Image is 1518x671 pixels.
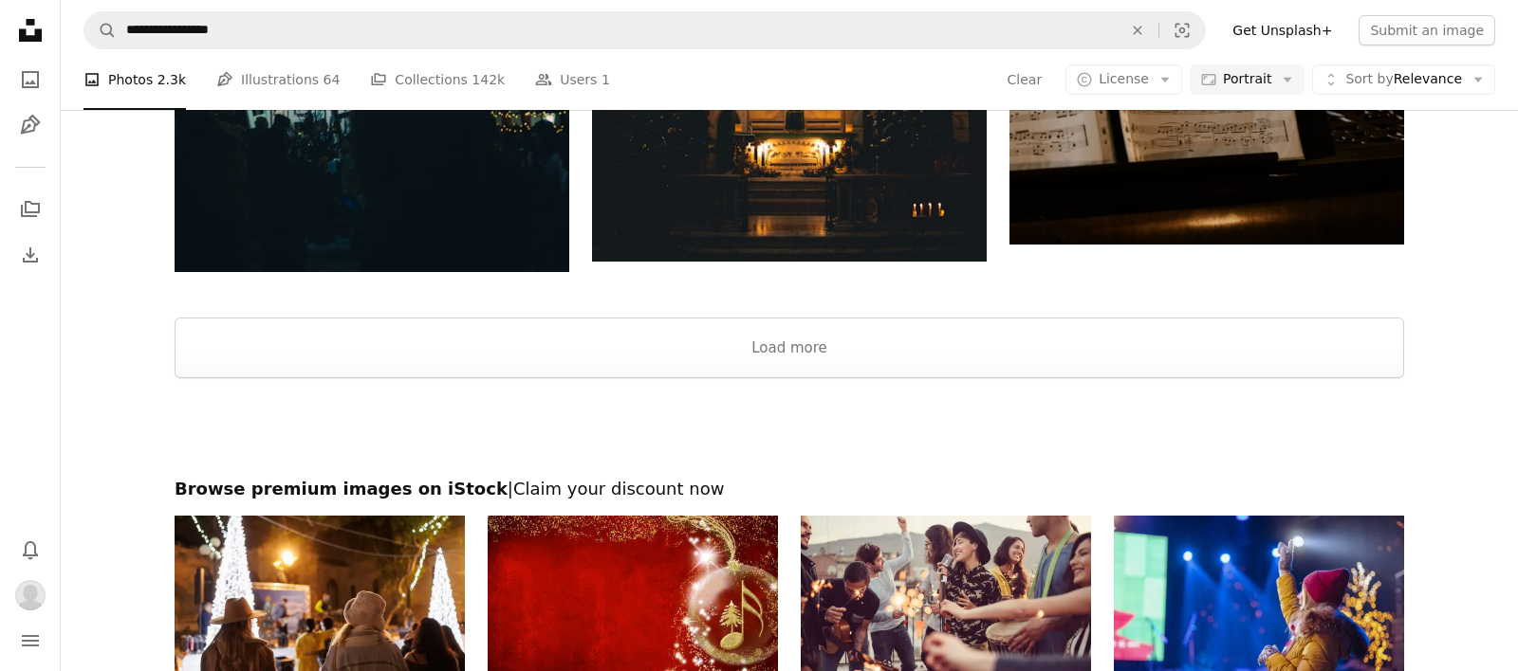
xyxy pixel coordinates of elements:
[175,317,1404,378] button: Load more
[216,49,340,110] a: Illustrations 64
[11,11,49,53] a: Home — Unsplash
[11,622,49,660] button: Menu
[11,190,49,228] a: Collections
[1159,12,1205,48] button: Visual search
[1190,64,1305,95] button: Portrait
[11,61,49,99] a: Photos
[1099,71,1149,86] span: License
[83,11,1206,49] form: Find visuals sitewide
[1223,70,1271,89] span: Portrait
[84,12,117,48] button: Search Unsplash
[1065,64,1182,95] button: License
[1312,64,1495,95] button: Sort byRelevance
[324,69,341,90] span: 64
[11,106,49,144] a: Illustrations
[11,236,49,274] a: Download History
[1345,71,1393,86] span: Sort by
[175,478,1404,500] h2: Browse premium images on iStock
[472,69,505,90] span: 142k
[1359,15,1495,45] button: Submit an image
[602,69,610,90] span: 1
[535,49,610,110] a: Users 1
[1007,64,1044,95] button: Clear
[1117,12,1158,48] button: Clear
[15,580,46,610] img: Avatar of user Derek Gardner
[1345,70,1462,89] span: Relevance
[1221,15,1343,45] a: Get Unsplash+
[508,479,725,499] span: | Claim your discount now
[370,49,505,110] a: Collections 142k
[11,576,49,614] button: Profile
[11,531,49,569] button: Notifications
